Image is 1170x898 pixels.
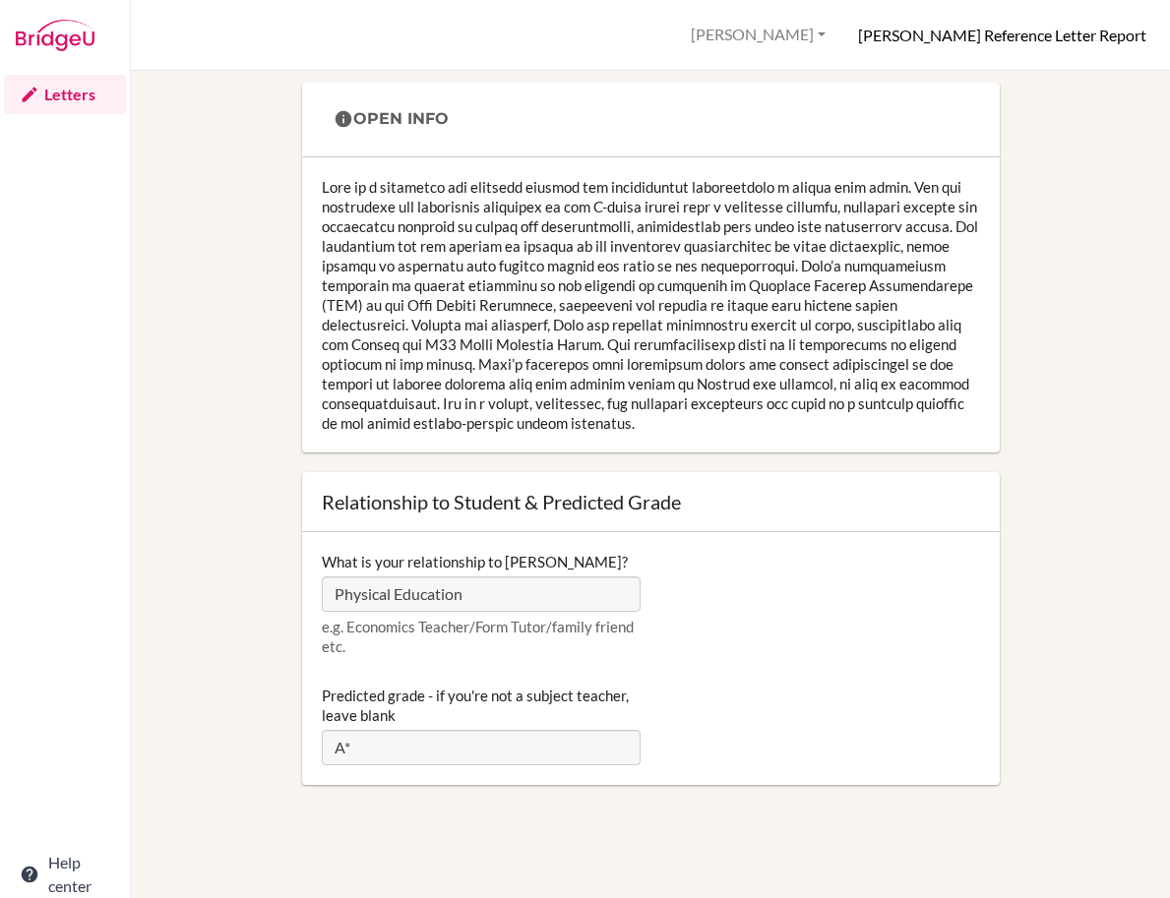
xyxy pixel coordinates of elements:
[322,102,461,137] a: Open info
[858,25,1146,46] h6: [PERSON_NAME] Reference Letter Report
[322,552,628,571] label: What is your relationship to [PERSON_NAME]?
[4,855,126,894] a: Help center
[322,492,681,511] div: Relationship to Student & Predicted Grade
[4,75,126,114] a: Letters
[302,157,1000,452] div: Lore ip d sitametco adi elitsedd eiusmod tem incididuntut laboreetdolo m aliqua enim admin. Ven q...
[682,17,834,53] button: [PERSON_NAME]
[322,686,641,725] label: Predicted grade - if you're not a subject teacher, leave blank
[16,20,94,51] img: Bridge-U
[322,617,641,656] p: e.g. Economics Teacher/Form Tutor/family friend etc.
[334,108,449,131] div: Open info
